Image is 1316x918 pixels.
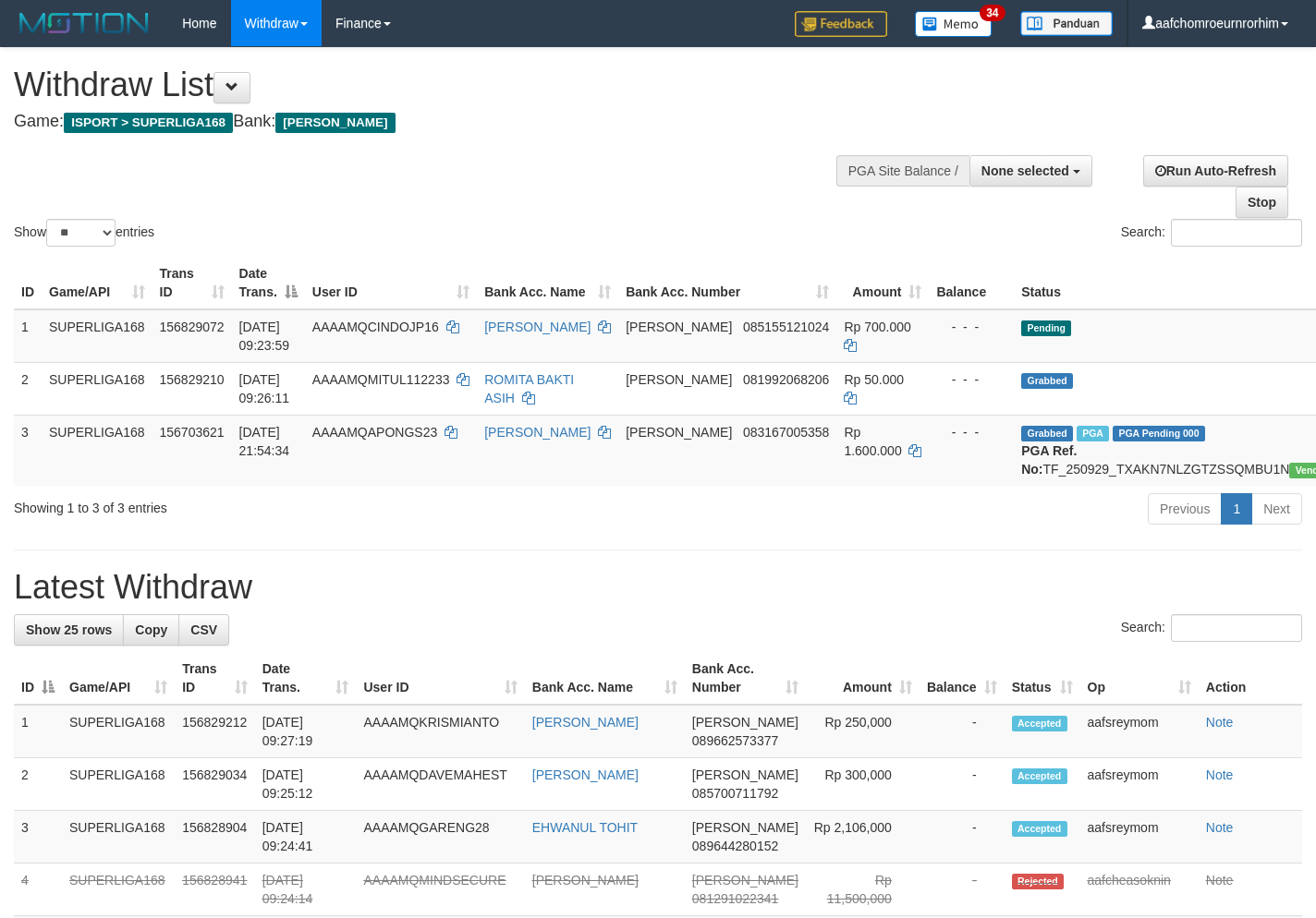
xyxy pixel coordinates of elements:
[795,11,887,37] img: Feedback.jpg
[14,66,859,103] h1: Withdraw List
[844,320,910,334] span: Rp 700.000
[685,652,806,705] th: Bank Acc. Number: activate to sort column ascending
[42,415,152,486] td: SUPERLIGA168
[255,705,357,758] td: [DATE] 09:27:19
[1199,652,1302,705] th: Action
[175,652,255,705] th: Trans ID: activate to sort column ascending
[806,705,920,758] td: Rp 250,000
[255,811,357,864] td: [DATE] 09:24:41
[692,820,798,835] span: [PERSON_NAME]
[239,425,290,458] span: [DATE] 21:54:34
[14,415,42,486] td: 3
[62,864,175,916] td: SUPERLIGA168
[477,257,618,309] th: Bank Acc. Name: activate to sort column ascending
[743,372,829,387] span: Copy 081992068206 to clipboard
[232,257,305,309] th: Date Trans.: activate to sort column descending
[152,257,232,309] th: Trans ID: activate to sort column ascending
[1143,155,1288,187] a: Run Auto-Refresh
[618,257,836,309] th: Bank Acc. Number: activate to sort column ascending
[692,839,778,853] span: Copy 089644280152 to clipboard
[743,320,829,334] span: Copy 085155121024 to clipboard
[356,811,524,864] td: AAAAMQGARENG28
[969,155,1092,187] button: None selected
[64,113,233,133] span: ISPORT > SUPERLIGA168
[62,705,175,758] td: SUPERLIGA168
[1012,821,1067,837] span: Accepted
[312,320,439,334] span: AAAAMQCINDOJP16
[14,219,154,247] label: Show entries
[14,257,42,309] th: ID
[62,811,175,864] td: SUPERLIGA168
[1080,811,1199,864] td: aafsreymom
[1005,652,1080,705] th: Status: activate to sort column ascending
[1021,426,1073,441] span: Grabbed
[42,257,152,309] th: Game/API: activate to sort column ascending
[936,370,1006,389] div: - - -
[1251,493,1302,525] a: Next
[806,811,920,864] td: Rp 2,106,000
[46,219,116,247] select: Showentries
[160,320,225,334] span: 156829072
[743,425,829,440] span: Copy 083167005358 to clipboard
[14,758,62,811] td: 2
[14,652,62,705] th: ID: activate to sort column descending
[1148,493,1222,525] a: Previous
[936,423,1006,441] div: - - -
[532,715,639,730] a: [PERSON_NAME]
[692,786,778,801] span: Copy 085700711792 to clipboard
[356,864,524,916] td: AAAAMQMINDSECURE
[806,864,920,916] td: Rp 11,500,000
[14,864,62,916] td: 4
[1012,716,1067,731] span: Accepted
[175,864,255,916] td: 156828941
[175,705,255,758] td: 156829212
[1021,320,1071,336] span: Pending
[14,811,62,864] td: 3
[1113,426,1205,441] span: PGA Pending
[806,758,920,811] td: Rp 300,000
[920,705,1005,758] td: -
[981,163,1069,178] span: None selected
[62,652,175,705] th: Game/API: activate to sort column ascending
[836,155,969,187] div: PGA Site Balance /
[14,569,1302,606] h1: Latest Withdraw
[1080,758,1199,811] td: aafsreymom
[1206,820,1234,835] a: Note
[626,425,732,440] span: [PERSON_NAME]
[844,425,901,458] span: Rp 1.600.000
[1080,705,1199,758] td: aafsreymom
[936,318,1006,336] div: - - -
[1121,219,1302,247] label: Search:
[980,5,1005,21] span: 34
[356,705,524,758] td: AAAAMQKRISMIANTO
[255,864,357,916] td: [DATE] 09:24:14
[929,257,1014,309] th: Balance
[1206,715,1234,730] a: Note
[1171,614,1302,642] input: Search:
[175,758,255,811] td: 156829034
[626,320,732,334] span: [PERSON_NAME]
[14,491,534,517] div: Showing 1 to 3 of 3 entries
[836,257,929,309] th: Amount: activate to sort column ascending
[692,715,798,730] span: [PERSON_NAME]
[135,622,167,637] span: Copy
[160,425,225,440] span: 156703621
[1236,187,1288,218] a: Stop
[1206,767,1234,782] a: Note
[484,320,591,334] a: [PERSON_NAME]
[255,758,357,811] td: [DATE] 09:25:12
[42,309,152,363] td: SUPERLIGA168
[692,767,798,782] span: [PERSON_NAME]
[532,767,639,782] a: [PERSON_NAME]
[26,622,112,637] span: Show 25 rows
[14,362,42,415] td: 2
[14,705,62,758] td: 1
[239,372,290,405] span: [DATE] 09:26:11
[42,362,152,415] td: SUPERLIGA168
[14,9,154,37] img: MOTION_logo.png
[1080,652,1199,705] th: Op: activate to sort column ascending
[356,652,524,705] th: User ID: activate to sort column ascending
[484,372,574,405] a: ROMITA BAKTI ASIH
[844,372,904,387] span: Rp 50.000
[62,758,175,811] td: SUPERLIGA168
